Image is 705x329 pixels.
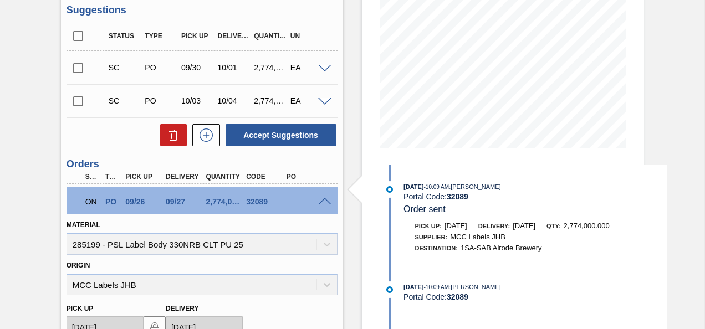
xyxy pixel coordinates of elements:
[155,124,187,146] div: Delete Suggestions
[449,284,501,290] span: : [PERSON_NAME]
[284,173,327,181] div: PO
[288,32,326,40] div: UN
[445,222,467,230] span: [DATE]
[85,197,99,206] p: ON
[386,186,393,193] img: atual
[447,192,468,201] strong: 32089
[243,197,287,206] div: 32089
[215,96,254,105] div: 10/04/2025
[106,63,145,72] div: Suggestion Created
[447,292,468,301] strong: 32089
[449,183,501,190] span: : [PERSON_NAME]
[67,261,90,269] label: Origin
[403,284,423,290] span: [DATE]
[106,32,145,40] div: Status
[67,221,100,229] label: Material
[122,173,166,181] div: Pick up
[450,233,505,241] span: MCC Labels JHB
[203,197,247,206] div: 2,774,000.000
[83,189,101,214] div: Negotiating Order
[215,63,254,72] div: 10/01/2025
[424,284,449,290] span: - 10:09 AM
[142,96,181,105] div: Purchase order
[546,223,560,229] span: Qty:
[67,4,338,16] h3: Suggestions
[415,234,448,240] span: Supplier:
[163,173,206,181] div: Delivery
[403,183,423,190] span: [DATE]
[178,96,217,105] div: 10/03/2025
[83,173,101,181] div: Step
[403,204,446,214] span: Order sent
[142,32,181,40] div: Type
[478,223,510,229] span: Delivery:
[122,197,166,206] div: 09/26/2025
[243,173,287,181] div: Code
[415,245,458,251] span: Destination:
[215,32,254,40] div: Delivery
[288,96,326,105] div: EA
[226,124,336,146] button: Accept Suggestions
[103,173,121,181] div: Type
[564,222,610,230] span: 2,774,000.000
[424,184,449,190] span: - 10:09 AM
[163,197,206,206] div: 09/27/2025
[178,32,217,40] div: Pick up
[288,63,326,72] div: EA
[403,292,667,301] div: Portal Code:
[178,63,217,72] div: 09/30/2025
[67,305,94,312] label: Pick up
[166,305,199,312] label: Delivery
[106,96,145,105] div: Suggestion Created
[386,286,393,293] img: atual
[103,197,121,206] div: Purchase order
[461,244,542,252] span: 1SA-SAB Alrode Brewery
[187,124,220,146] div: New suggestion
[251,32,290,40] div: Quantity
[403,192,667,201] div: Portal Code:
[67,158,338,170] h3: Orders
[142,63,181,72] div: Purchase order
[251,63,290,72] div: 2,774,000.000
[220,123,338,147] div: Accept Suggestions
[513,222,535,230] span: [DATE]
[251,96,290,105] div: 2,774,000.000
[415,223,442,229] span: Pick up:
[203,173,247,181] div: Quantity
